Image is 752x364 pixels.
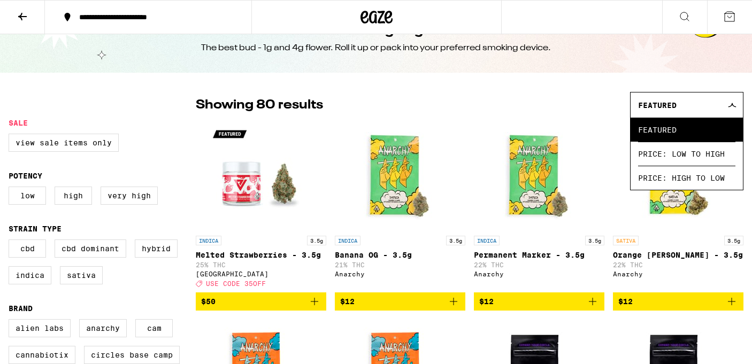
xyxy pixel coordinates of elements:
p: 22% THC [613,261,743,268]
p: INDICA [335,236,360,245]
div: Anarchy [335,270,465,277]
div: Anarchy [474,270,604,277]
legend: Strain Type [9,224,62,233]
p: INDICA [474,236,500,245]
span: Hi. Need any help? [6,7,77,16]
p: SATIVA [613,236,639,245]
label: CBD [9,239,46,258]
label: CAM [135,319,173,337]
p: 3.5g [307,236,326,245]
label: CBD Dominant [55,239,126,258]
label: View Sale Items Only [9,134,119,152]
p: 3.5g [585,236,604,245]
p: Permanent Marker - 3.5g [474,251,604,259]
img: Anarchy - Permanent Marker - 3.5g [486,123,593,230]
button: Add to bag [196,292,326,311]
span: Price: High to Low [638,166,735,190]
a: Open page for Melted Strawberries - 3.5g from Ember Valley [196,123,326,292]
span: Featured [638,101,677,110]
p: Melted Strawberries - 3.5g [196,251,326,259]
button: Add to bag [335,292,465,311]
div: The best bud - 1g and 4g flower. Roll it up or pack into your preferred smoking device. [201,42,551,54]
p: Banana OG - 3.5g [335,251,465,259]
img: Anarchy - Orange Runtz - 3.5g [625,123,732,230]
label: Low [9,187,46,205]
img: Anarchy - Banana OG - 3.5g [347,123,454,230]
span: Featured [638,118,735,142]
img: Ember Valley - Melted Strawberries - 3.5g [208,123,314,230]
label: Cannabiotix [9,346,75,364]
span: $12 [340,297,355,306]
label: Circles Base Camp [84,346,180,364]
span: USE CODE 35OFF [206,280,266,287]
a: Open page for Orange Runtz - 3.5g from Anarchy [613,123,743,292]
p: 25% THC [196,261,326,268]
a: Open page for Permanent Marker - 3.5g from Anarchy [474,123,604,292]
p: 22% THC [474,261,604,268]
legend: Brand [9,304,33,313]
p: INDICA [196,236,221,245]
p: 3.5g [446,236,465,245]
span: $50 [201,297,216,306]
span: $12 [618,297,633,306]
label: Anarchy [79,319,127,337]
label: Indica [9,266,51,284]
span: Price: Low to High [638,142,735,166]
legend: Sale [9,119,28,127]
div: Anarchy [613,270,743,277]
label: Sativa [60,266,103,284]
a: Open page for Banana OG - 3.5g from Anarchy [335,123,465,292]
div: [GEOGRAPHIC_DATA] [196,270,326,277]
legend: Potency [9,172,42,180]
p: 3.5g [724,236,743,245]
p: Showing 80 results [196,96,323,114]
button: Add to bag [613,292,743,311]
button: Add to bag [474,292,604,311]
label: High [55,187,92,205]
p: Orange [PERSON_NAME] - 3.5g [613,251,743,259]
label: Very High [101,187,158,205]
span: $12 [479,297,494,306]
p: 21% THC [335,261,465,268]
label: Alien Labs [9,319,71,337]
label: Hybrid [135,239,178,258]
